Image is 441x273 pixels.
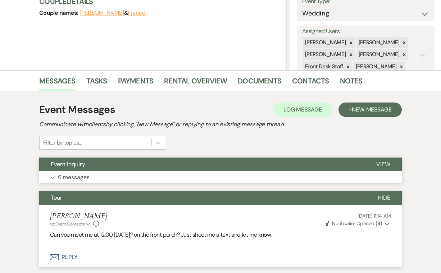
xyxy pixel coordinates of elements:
strong: ( 3 ) [376,220,382,227]
a: Rental Overview [164,75,227,91]
h5: [PERSON_NAME] [50,212,107,221]
span: Hide [378,194,390,201]
span: & [79,9,145,17]
button: Event Inquiry [39,158,365,171]
span: New Message [352,106,392,113]
button: 6 messages [39,171,402,183]
span: Opened [326,220,382,227]
span: Tour [51,194,62,201]
p: 6 messages [58,173,90,182]
button: View [365,158,402,171]
button: NotificationOpened (3) [324,220,391,227]
button: [PERSON_NAME] [79,10,124,16]
span: to: Event Contacts [50,221,85,227]
div: [PERSON_NAME] [354,62,398,72]
a: Messages [39,75,76,91]
button: Tour [39,191,366,205]
a: Notes [340,75,363,91]
div: [PERSON_NAME] [303,49,347,60]
h1: Event Messages [39,102,115,117]
span: View [376,160,390,168]
div: Front Desk Staff [303,62,344,72]
p: Can you meet me at 12:00 [DATE]? on the front porch? Just shoot me a text and let me know. [50,230,391,240]
button: Hide [366,191,402,205]
a: Payments [118,75,154,91]
button: Log Message [273,103,332,117]
span: Event Inquiry [51,160,85,168]
button: +New Message [338,103,402,117]
div: Filter by topics... [43,138,82,147]
span: Couple names: [39,9,79,17]
label: Assigned Users: [302,26,429,37]
span: Notification [332,220,356,227]
h2: Communicate with clients by clicking "New Message" or replying to an existing message thread. [39,120,402,129]
button: to: Event Contacts [50,221,91,227]
button: Fiance [128,10,145,16]
div: [PERSON_NAME] [356,49,401,60]
div: [PERSON_NAME] [303,37,347,48]
div: [PERSON_NAME] [356,37,401,48]
button: Reply [39,247,402,267]
span: [DATE] 11:14 AM [358,213,391,219]
a: Contacts [292,75,329,91]
a: Tasks [86,75,107,91]
span: Log Message [283,106,322,113]
a: Documents [238,75,281,91]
